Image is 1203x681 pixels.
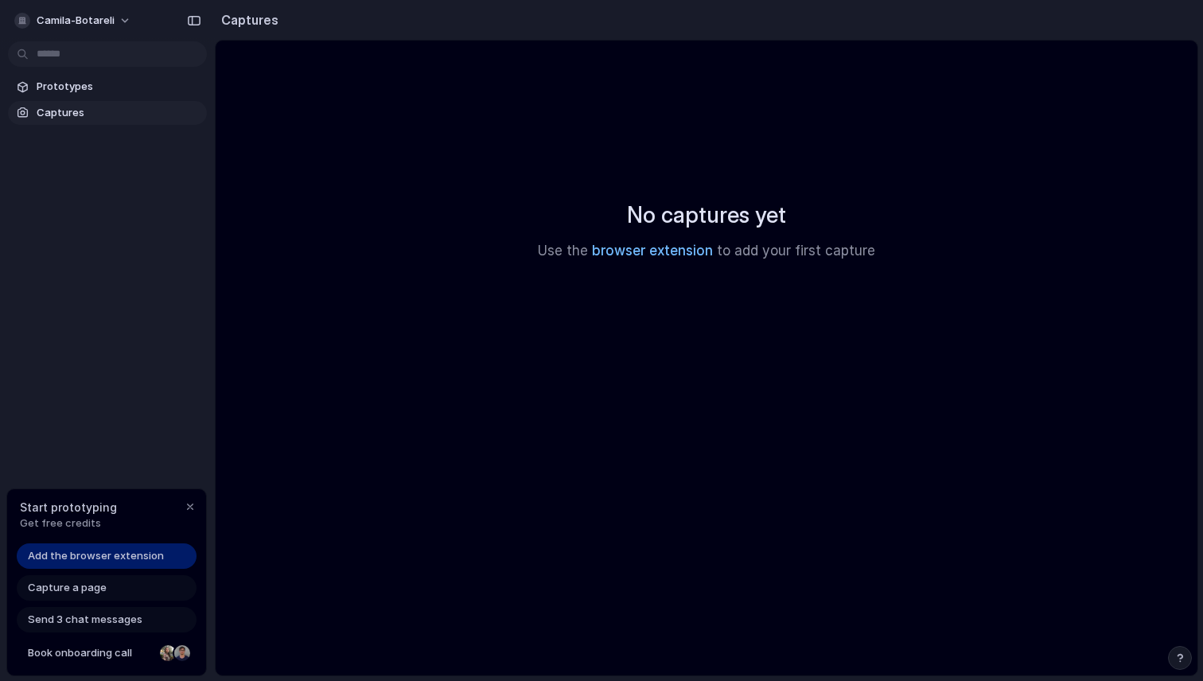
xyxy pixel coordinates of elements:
[28,580,107,596] span: Capture a page
[592,243,713,259] a: browser extension
[37,105,200,121] span: Captures
[28,612,142,628] span: Send 3 chat messages
[17,640,197,666] a: Book onboarding call
[158,644,177,663] div: Nicole Kubica
[20,516,117,531] span: Get free credits
[173,644,192,663] div: Christian Iacullo
[20,499,117,516] span: Start prototyping
[538,241,875,262] p: Use the to add your first capture
[215,10,278,29] h2: Captures
[28,548,164,564] span: Add the browser extension
[8,101,207,125] a: Captures
[627,198,786,232] h2: No captures yet
[37,79,200,95] span: Prototypes
[37,13,115,29] span: camila-botareli
[28,645,154,661] span: Book onboarding call
[8,75,207,99] a: Prototypes
[8,8,139,33] button: camila-botareli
